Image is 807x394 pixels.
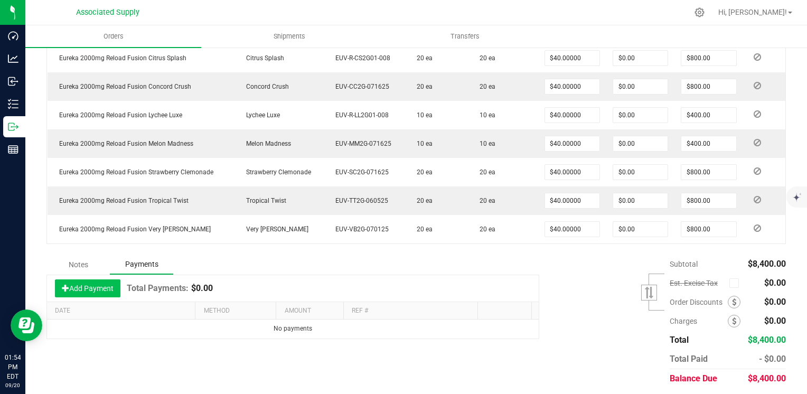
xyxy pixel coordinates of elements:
[8,76,18,87] inline-svg: Inbound
[670,298,728,306] span: Order Discounts
[545,136,599,151] input: 0
[749,225,765,231] span: Reject Inventory
[5,353,21,381] p: 01:54 PM EDT
[474,111,495,119] span: 10 ea
[241,83,289,90] span: Concord Crush
[729,276,744,290] span: Calculate excise tax
[474,54,495,62] span: 20 ea
[613,108,668,123] input: 0
[764,297,786,307] span: $0.00
[681,108,736,123] input: 0
[54,83,191,90] span: Eureka 2000mg Reload Fusion Concord Crush
[411,197,433,204] span: 20 ea
[749,111,765,117] span: Reject Inventory
[474,226,495,233] span: 20 ea
[241,197,286,204] span: Tropical Twist
[545,108,599,123] input: 0
[241,54,284,62] span: Citrus Splash
[54,168,213,176] span: Eureka 2000mg Reload Fusion Strawberry Clemonade
[195,302,276,320] th: Method
[377,25,553,48] a: Transfers
[411,83,433,90] span: 20 ea
[330,226,389,233] span: EUV-VB2G-070125
[330,168,389,176] span: EUV-SC2G-071625
[8,31,18,41] inline-svg: Dashboard
[759,354,786,364] span: - $0.00
[681,165,736,180] input: 0
[670,335,689,345] span: Total
[411,168,433,176] span: 20 ea
[670,260,698,268] span: Subtotal
[330,140,391,147] span: EUV-MM2G-071625
[241,168,311,176] span: Strawberry Clemonade
[681,222,736,237] input: 0
[241,226,308,233] span: Very [PERSON_NAME]
[613,51,668,65] input: 0
[5,381,21,389] p: 09/20
[411,111,433,119] span: 10 ea
[749,168,765,174] span: Reject Inventory
[127,283,189,294] h1: Total Payments:
[545,165,599,180] input: 0
[89,32,138,41] span: Orders
[764,278,786,288] span: $0.00
[8,53,18,64] inline-svg: Analytics
[670,317,728,325] span: Charges
[545,51,599,65] input: 0
[330,111,389,119] span: EUV-R-LL2G01-008
[8,121,18,132] inline-svg: Outbound
[613,79,668,94] input: 0
[613,222,668,237] input: 0
[545,193,599,208] input: 0
[613,136,668,151] input: 0
[749,196,765,203] span: Reject Inventory
[54,197,189,204] span: Eureka 2000mg Reload Fusion Tropical Twist
[545,79,599,94] input: 0
[436,32,494,41] span: Transfers
[681,193,736,208] input: 0
[54,54,186,62] span: Eureka 2000mg Reload Fusion Citrus Splash
[718,8,787,16] span: Hi, [PERSON_NAME]!
[748,335,786,345] span: $8,400.00
[330,197,388,204] span: EUV-TT2G-060525
[46,255,110,274] div: Notes
[681,136,736,151] input: 0
[748,259,786,269] span: $8,400.00
[76,8,139,17] span: Associated Supply
[693,7,706,17] div: Manage settings
[110,255,173,275] div: Payments
[55,279,120,297] button: Add Payment
[749,54,765,60] span: Reject Inventory
[259,32,320,41] span: Shipments
[47,302,195,320] th: Date
[330,83,389,90] span: EUV-CC2G-071625
[748,373,786,383] span: $8,400.00
[474,197,495,204] span: 20 ea
[54,140,193,147] span: Eureka 2000mg Reload Fusion Melon Madness
[241,140,291,147] span: Melon Madness
[749,139,765,146] span: Reject Inventory
[764,316,786,326] span: $0.00
[474,168,495,176] span: 20 ea
[681,79,736,94] input: 0
[681,51,736,65] input: 0
[8,99,18,109] inline-svg: Inventory
[54,111,182,119] span: Eureka 2000mg Reload Fusion Lychee Luxe
[25,25,201,48] a: Orders
[474,140,495,147] span: 10 ea
[276,302,343,320] th: Amount
[613,165,668,180] input: 0
[11,309,42,341] iframe: Resource center
[343,302,478,320] th: Ref #
[613,193,668,208] input: 0
[670,373,717,383] span: Balance Due
[545,222,599,237] input: 0
[670,354,708,364] span: Total Paid
[191,283,213,294] p: $0.00
[8,144,18,155] inline-svg: Reports
[330,54,390,62] span: EUV-R-CS2G01-008
[411,226,433,233] span: 20 ea
[670,279,725,287] span: Est. Excise Tax
[274,325,312,332] span: No payments
[54,226,211,233] span: Eureka 2000mg Reload Fusion Very [PERSON_NAME]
